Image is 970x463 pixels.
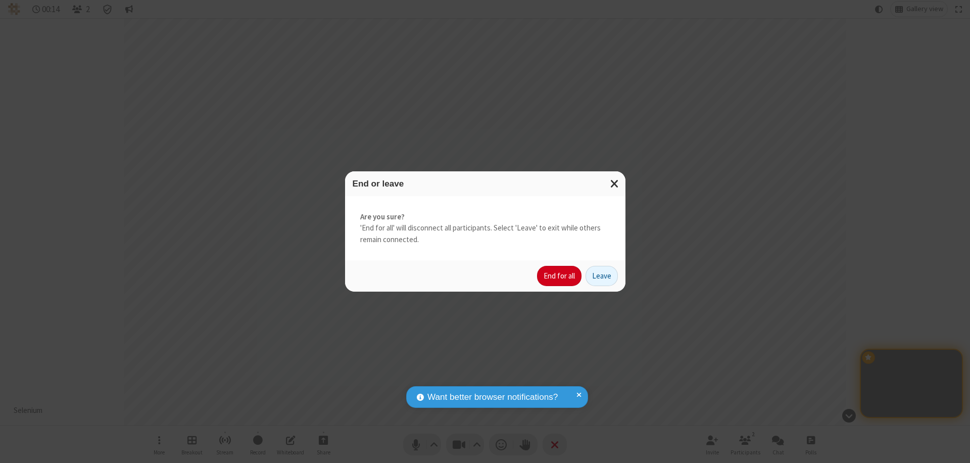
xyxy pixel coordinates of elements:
[427,391,558,404] span: Want better browser notifications?
[537,266,581,286] button: End for all
[604,171,625,196] button: Close modal
[586,266,618,286] button: Leave
[360,211,610,223] strong: Are you sure?
[345,196,625,261] div: 'End for all' will disconnect all participants. Select 'Leave' to exit while others remain connec...
[353,179,618,189] h3: End or leave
